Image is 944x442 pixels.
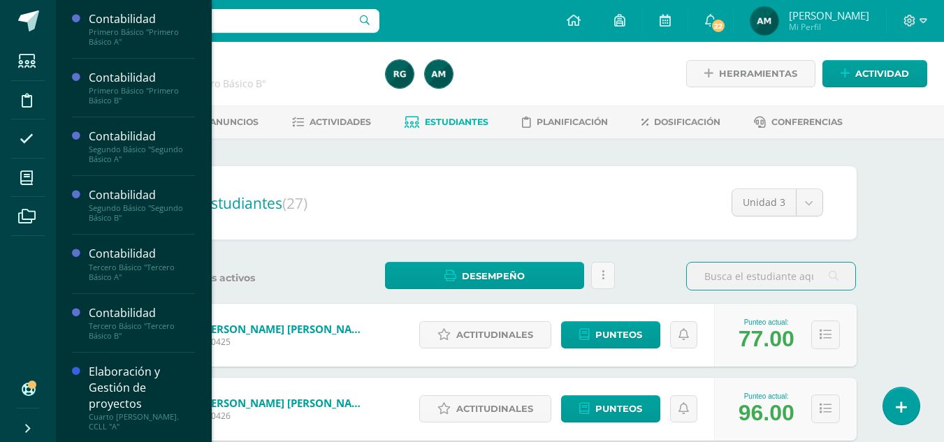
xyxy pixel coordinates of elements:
[210,117,259,127] span: Anuncios
[89,321,195,341] div: Tercero Básico "Tercero Básico B"
[386,60,414,88] img: e044b199acd34bf570a575bac584e1d1.png
[456,396,533,422] span: Actitudinales
[89,412,195,432] div: Cuarto [PERSON_NAME]. CCLL "A"
[654,117,720,127] span: Dosificación
[89,70,195,86] div: Contabilidad
[89,246,195,262] div: Contabilidad
[789,21,869,33] span: Mi Perfil
[750,7,778,35] img: 09ff674d68efe52c25f03c97fc906881.png
[109,77,369,90] div: Tercero Básico 'Tercero Básico B'
[201,396,369,410] a: [PERSON_NAME] [PERSON_NAME]
[855,61,909,87] span: Actividad
[89,246,195,281] a: ContabilidadTercero Básico "Tercero Básico A"
[687,263,855,290] input: Busca el estudiante aquí...
[419,321,551,348] a: Actitudinales
[89,203,195,223] div: Segundo Básico "Segundo Básico B"
[595,396,642,422] span: Punteos
[201,322,369,336] a: [PERSON_NAME] [PERSON_NAME]
[89,187,195,223] a: ContabilidadSegundo Básico "Segundo Básico B"
[641,111,720,133] a: Dosificación
[732,189,822,216] a: Unidad 3
[89,128,195,164] a: ContabilidadSegundo Básico "Segundo Básico A"
[595,322,642,348] span: Punteos
[522,111,608,133] a: Planificación
[89,187,195,203] div: Contabilidad
[292,111,371,133] a: Actividades
[561,395,660,422] a: Punteos
[109,57,369,77] h1: Contabilidad
[89,86,195,105] div: Primero Básico "Primero Básico B"
[203,193,307,213] span: Estudiantes
[89,11,195,47] a: ContabilidadPrimero Básico "Primero Básico A"
[739,318,794,326] div: Punteo actual:
[201,336,369,348] span: 230425
[89,305,195,341] a: ContabilidadTercero Básico "Tercero Básico B"
[89,145,195,164] div: Segundo Básico "Segundo Básico A"
[385,262,584,289] a: Desempeño
[771,117,843,127] span: Conferencias
[537,117,608,127] span: Planificación
[405,111,488,133] a: Estudiantes
[201,410,369,422] span: 230426
[310,117,371,127] span: Actividades
[89,70,195,105] a: ContabilidadPrimero Básico "Primero Básico B"
[89,364,195,412] div: Elaboración y Gestión de proyectos
[719,61,797,87] span: Herramientas
[65,9,379,33] input: Busca un usuario...
[462,263,525,289] span: Desempeño
[739,326,794,352] div: 77.00
[89,364,195,432] a: Elaboración y Gestión de proyectosCuarto [PERSON_NAME]. CCLL "A"
[754,111,843,133] a: Conferencias
[743,189,785,216] span: Unidad 3
[89,305,195,321] div: Contabilidad
[425,117,488,127] span: Estudiantes
[144,272,314,285] label: Estudiantes activos
[282,193,307,213] span: (27)
[456,322,533,348] span: Actitudinales
[739,392,794,400] div: Punteo actual:
[89,27,195,47] div: Primero Básico "Primero Básico A"
[686,60,815,87] a: Herramientas
[711,18,726,34] span: 22
[822,60,927,87] a: Actividad
[419,395,551,422] a: Actitudinales
[561,321,660,348] a: Punteos
[89,128,195,145] div: Contabilidad
[89,263,195,282] div: Tercero Básico "Tercero Básico A"
[739,400,794,426] div: 96.00
[789,8,869,22] span: [PERSON_NAME]
[425,60,453,88] img: 09ff674d68efe52c25f03c97fc906881.png
[191,111,259,133] a: Anuncios
[89,11,195,27] div: Contabilidad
